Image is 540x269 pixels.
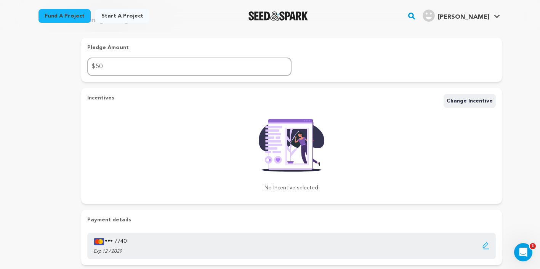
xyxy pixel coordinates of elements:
[189,184,394,192] p: No Incentive selected
[421,8,502,24] span: Dawana S.'s Profile
[93,247,127,256] p: Exp 12 / 2029
[38,9,91,23] a: Fund a project
[248,11,308,21] img: Seed&Spark Logo Dark Mode
[423,10,435,22] img: user.png
[93,236,105,247] img: mastercard.png
[444,94,496,108] button: Change Incentive
[530,243,536,249] span: 1
[438,14,489,20] span: [PERSON_NAME]
[253,114,330,172] img: Seed&Spark Rafiki Image
[87,44,496,51] h3: Pledge Amount
[248,11,308,21] a: Seed&Spark Homepage
[92,62,95,71] span: $
[423,10,489,22] div: Dawana S.'s Profile
[87,216,496,224] h3: Payment details
[95,9,149,23] a: Start a project
[421,8,502,22] a: Dawana S.'s Profile
[87,58,292,76] input: Enter pledge amount
[514,243,532,261] iframe: Intercom live chat
[105,237,127,246] p: ••• 7740
[87,94,114,108] h3: Incentives
[447,98,493,104] span: Change Incentive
